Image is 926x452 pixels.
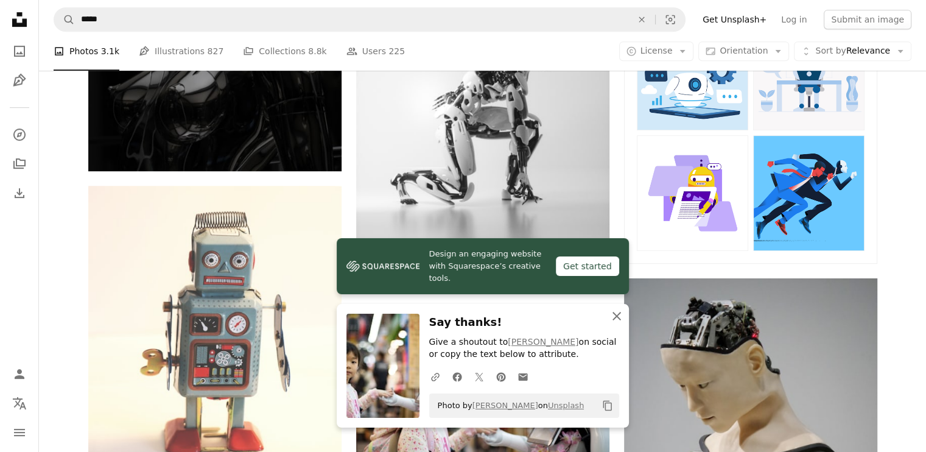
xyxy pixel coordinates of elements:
a: Share on Twitter [468,364,490,389]
span: 225 [388,44,405,58]
a: Share on Facebook [446,364,468,389]
span: 8.8k [308,44,326,58]
a: Users 225 [346,32,405,71]
a: Illustrations 827 [139,32,223,71]
a: Log in [774,10,814,29]
a: Explore [7,122,32,147]
button: Language [7,391,32,415]
button: Menu [7,420,32,445]
a: Photos [7,39,32,63]
button: Visual search [656,8,685,31]
span: Relevance [815,45,890,57]
div: Get started [556,256,619,276]
a: [PERSON_NAME] [472,401,538,410]
img: file-1606177908946-d1eed1cbe4f5image [346,257,419,275]
button: Clear [628,8,655,31]
a: Collections 8.8k [243,32,326,71]
a: Home — Unsplash [7,7,32,34]
img: premium_vector-1713913589869-297518a4910f [637,135,748,252]
a: Illustrations [7,68,32,93]
button: Orientation [698,41,789,61]
a: Get Unsplash+ [695,10,774,29]
a: a black and white photo of a robot [356,127,609,138]
img: premium_vector-1726301337991-168d0525e60b [753,14,865,130]
span: Design an engaging website with Squarespace’s creative tools. [429,248,546,284]
form: Find visuals sitewide [54,7,686,32]
a: Collections [7,152,32,176]
h3: Say thanks! [429,314,619,331]
span: Sort by [815,46,846,55]
a: Share on Pinterest [490,364,512,389]
a: Log in / Sign up [7,362,32,386]
span: Photo by on [432,396,584,415]
span: 827 [208,44,224,58]
a: Unsplash [548,401,584,410]
button: License [619,41,694,61]
a: gray and white robot illustration [88,325,342,336]
a: Share over email [512,364,534,389]
a: Design an engaging website with Squarespace’s creative tools.Get started [337,238,629,294]
a: [PERSON_NAME] [508,337,578,347]
img: premium_vector-1726325099558-45db2505ee97 [637,14,748,130]
button: Search Unsplash [54,8,75,31]
a: Download History [7,181,32,205]
button: Sort byRelevance [794,41,911,61]
button: Submit an image [824,10,911,29]
span: Orientation [720,46,768,55]
p: Give a shoutout to on social or copy the text below to attribute. [429,336,619,361]
img: premium_vector-1711987766219-5a62655e2089 [753,135,865,252]
button: Copy to clipboard [597,395,618,416]
span: License [640,46,673,55]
